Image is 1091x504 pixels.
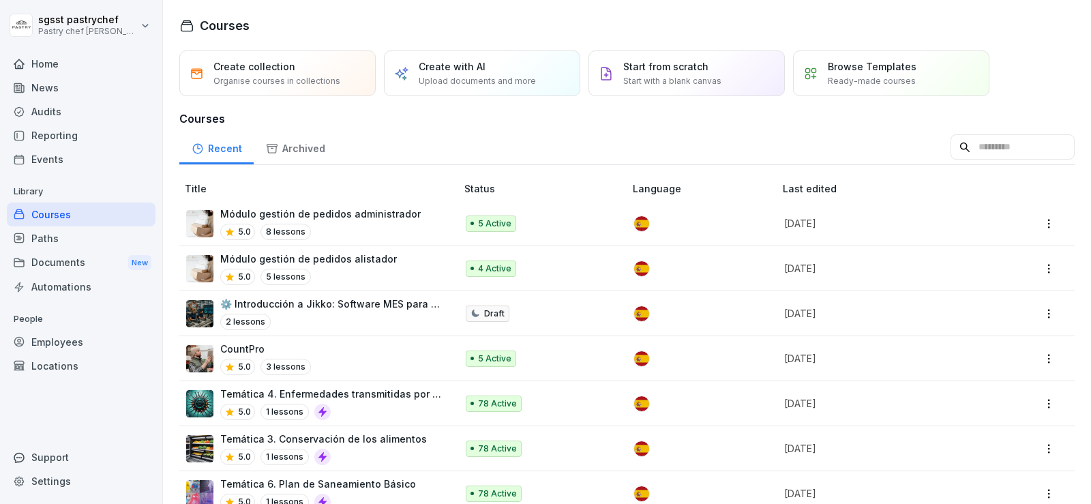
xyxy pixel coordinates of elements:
p: 5.0 [238,271,251,283]
a: Home [7,52,155,76]
img: txp9jo0aqkvplb2936hgnpad.png [186,300,213,327]
p: Language [633,181,777,196]
img: iaen9j96uzhvjmkazu9yscya.png [186,255,213,282]
p: 78 Active [478,443,517,455]
a: Locations [7,354,155,378]
p: Title [185,181,459,196]
a: DocumentsNew [7,250,155,276]
a: Courses [7,203,155,226]
p: Start with a blank canvas [623,75,721,87]
div: New [128,255,151,271]
p: Start from scratch [623,59,708,74]
img: es.svg [634,261,649,276]
p: 78 Active [478,398,517,410]
p: 5.0 [238,451,251,463]
p: Temática 3. Conservación de los alimentos [220,432,427,446]
a: Recent [179,130,254,164]
a: Employees [7,330,155,354]
p: 5 Active [478,218,511,230]
p: [DATE] [784,261,984,276]
img: es.svg [634,396,649,411]
p: Temática 6. Plan de Saneamiento Básico [220,477,416,491]
p: Ready-made courses [828,75,916,87]
p: 4 Active [478,263,511,275]
p: 5.0 [238,361,251,373]
h1: Courses [200,16,250,35]
p: Create collection [213,59,295,74]
p: 5.0 [238,406,251,418]
p: 2 lessons [220,314,271,330]
p: Pastry chef [PERSON_NAME] y Cocina gourmet [38,27,138,36]
img: es.svg [634,306,649,321]
img: es.svg [634,486,649,501]
p: [DATE] [784,216,984,231]
a: Paths [7,226,155,250]
img: es.svg [634,351,649,366]
p: Library [7,181,155,203]
p: CountPro [220,342,311,356]
img: ob1temx17qa248jtpkauy3pv.png [186,435,213,462]
p: Upload documents and more [419,75,536,87]
p: 1 lessons [260,449,309,465]
p: 5 Active [478,353,511,365]
h3: Courses [179,110,1075,127]
img: nanuqyb3jmpxevmk16xmqivn.png [186,345,213,372]
div: Support [7,445,155,469]
img: es.svg [634,441,649,456]
p: Temática 4. Enfermedades transmitidas por alimentos ETA'S [220,387,443,401]
a: Audits [7,100,155,123]
div: Documents [7,250,155,276]
p: Módulo gestión de pedidos alistador [220,252,397,266]
p: sgsst pastrychef [38,14,138,26]
p: Draft [484,308,505,320]
p: 5.0 [238,226,251,238]
p: Browse Templates [828,59,916,74]
p: ⚙️ Introducción a Jikko: Software MES para Producción [220,297,443,311]
p: 3 lessons [260,359,311,375]
p: Last edited [783,181,1000,196]
p: Módulo gestión de pedidos administrador [220,207,421,221]
p: Organise courses in collections [213,75,340,87]
img: es.svg [634,216,649,231]
a: News [7,76,155,100]
a: Automations [7,275,155,299]
img: frq77ysdix3y9as6qvhv4ihg.png [186,390,213,417]
p: [DATE] [784,306,984,321]
p: [DATE] [784,441,984,456]
p: 5 lessons [260,269,311,285]
p: Create with AI [419,59,485,74]
p: 78 Active [478,488,517,500]
p: People [7,308,155,330]
p: [DATE] [784,396,984,411]
p: [DATE] [784,351,984,366]
a: Reporting [7,123,155,147]
p: Status [464,181,627,196]
p: [DATE] [784,486,984,501]
a: Archived [254,130,337,164]
img: iaen9j96uzhvjmkazu9yscya.png [186,210,213,237]
p: 8 lessons [260,224,311,240]
p: 1 lessons [260,404,309,420]
a: Settings [7,469,155,493]
a: Events [7,147,155,171]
